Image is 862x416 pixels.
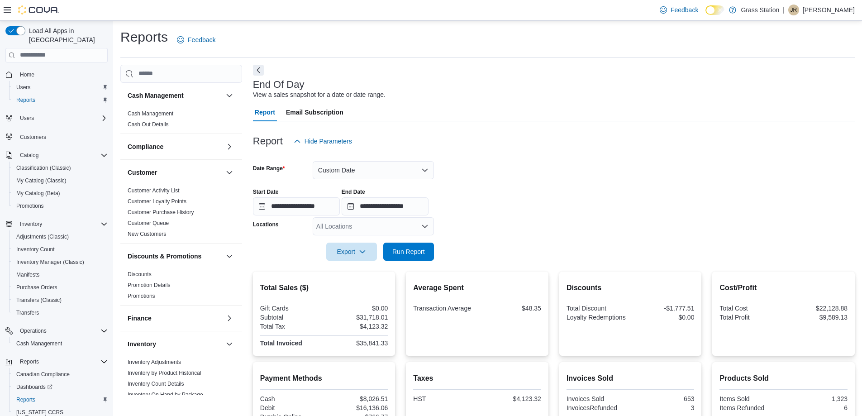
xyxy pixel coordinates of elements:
span: Customers [20,134,46,141]
a: Customer Purchase History [128,209,194,215]
button: Home [2,68,111,81]
button: Inventory [224,339,235,349]
span: Inventory [20,220,42,228]
span: Customer Loyalty Points [128,198,186,205]
span: Customer Purchase History [128,209,194,216]
a: Customer Queue [128,220,169,226]
a: Transfers (Classic) [13,295,65,306]
h3: Discounts & Promotions [128,252,201,261]
button: Users [2,112,111,124]
h2: Taxes [413,373,541,384]
a: Inventory Count Details [128,381,184,387]
span: Manifests [16,271,39,278]
button: Custom Date [313,161,434,179]
strong: Total Invoiced [260,339,302,347]
span: Customer Queue [128,220,169,227]
span: Users [16,84,30,91]
button: Run Report [383,243,434,261]
span: Inventory Manager (Classic) [13,257,108,268]
a: Dashboards [9,381,111,393]
label: Date Range [253,165,285,172]
div: Loyalty Redemptions [567,314,629,321]
div: Total Tax [260,323,322,330]
span: Inventory Manager (Classic) [16,258,84,266]
a: Inventory Count [13,244,58,255]
label: Locations [253,221,279,228]
span: Cash Management [16,340,62,347]
div: Total Discount [567,305,629,312]
span: Transfers [13,307,108,318]
a: Dashboards [13,382,56,392]
span: Home [20,71,34,78]
button: Users [16,113,38,124]
span: Manifests [13,269,108,280]
a: Promotions [128,293,155,299]
div: Cash Management [120,108,242,134]
span: Inventory Count [13,244,108,255]
span: Reports [13,95,108,105]
div: $31,718.01 [326,314,388,321]
div: Cash [260,395,322,402]
div: Subtotal [260,314,322,321]
button: Catalog [2,149,111,162]
div: 6 [786,404,848,411]
div: $9,589.13 [786,314,848,321]
button: Finance [224,313,235,324]
input: Press the down key to open a popover containing a calendar. [342,197,429,215]
span: Feedback [671,5,698,14]
div: 653 [632,395,694,402]
h3: Finance [128,314,152,323]
a: Transfers [13,307,43,318]
button: Transfers (Classic) [9,294,111,306]
label: Start Date [253,188,279,196]
span: Operations [20,327,47,335]
span: Canadian Compliance [13,369,108,380]
div: Total Profit [719,314,781,321]
button: Cash Management [9,337,111,350]
a: Inventory Adjustments [128,359,181,365]
span: Cash Management [128,110,173,117]
button: Purchase Orders [9,281,111,294]
a: Cash Out Details [128,121,169,128]
span: Cash Management [13,338,108,349]
div: Items Refunded [719,404,781,411]
button: Canadian Compliance [9,368,111,381]
span: Reports [16,396,35,403]
span: Classification (Classic) [16,164,71,172]
span: Purchase Orders [16,284,57,291]
a: Manifests [13,269,43,280]
span: Inventory On Hand by Package [128,391,203,398]
a: My Catalog (Beta) [13,188,64,199]
h2: Payment Methods [260,373,388,384]
h3: Customer [128,168,157,177]
p: [PERSON_NAME] [803,5,855,15]
div: $0.00 [326,305,388,312]
span: Operations [16,325,108,336]
button: Operations [16,325,50,336]
a: Inventory Manager (Classic) [13,257,88,268]
button: Manifests [9,268,111,281]
span: Users [13,82,108,93]
span: Inventory Count [16,246,55,253]
span: Feedback [188,35,215,44]
a: Reports [13,95,39,105]
button: Transfers [9,306,111,319]
span: My Catalog (Classic) [16,177,67,184]
h2: Invoices Sold [567,373,695,384]
div: Total Cost [719,305,781,312]
span: New Customers [128,230,166,238]
h3: Cash Management [128,91,184,100]
span: Discounts [128,271,152,278]
p: Grass Station [741,5,779,15]
span: My Catalog (Beta) [13,188,108,199]
button: Customer [224,167,235,178]
div: $4,123.32 [479,395,541,402]
span: Users [16,113,108,124]
div: Customer [120,185,242,243]
h2: Products Sold [719,373,848,384]
span: Catalog [16,150,108,161]
button: Catalog [16,150,42,161]
span: Report [255,103,275,121]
